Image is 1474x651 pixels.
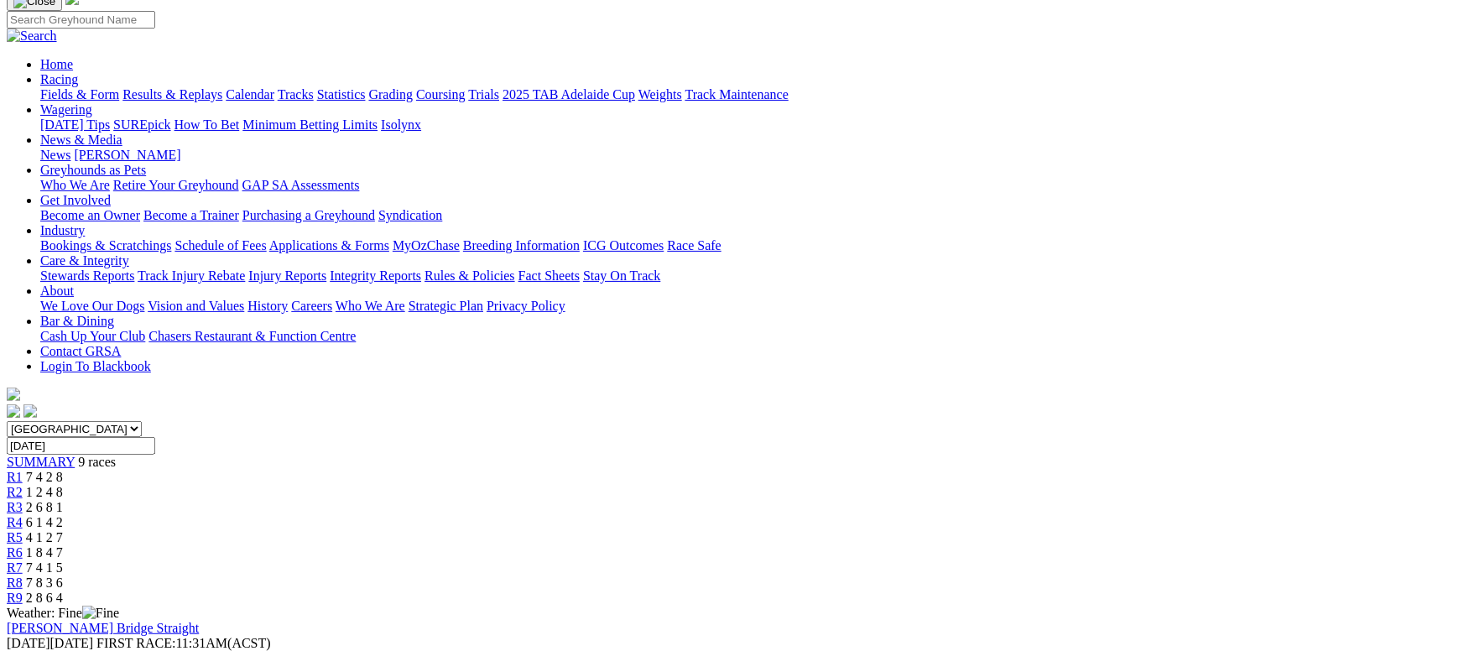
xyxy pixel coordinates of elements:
div: Get Involved [40,208,1467,223]
a: News & Media [40,133,122,147]
a: R3 [7,500,23,514]
a: Coursing [416,87,466,102]
a: Syndication [378,208,442,222]
span: 9 races [78,455,116,469]
a: About [40,284,74,298]
a: Statistics [317,87,366,102]
a: Get Involved [40,193,111,207]
a: Weights [638,87,682,102]
span: 7 4 2 8 [26,470,63,484]
a: Bookings & Scratchings [40,238,171,253]
div: Industry [40,238,1467,253]
a: Purchasing a Greyhound [242,208,375,222]
a: News [40,148,70,162]
span: 1 8 4 7 [26,545,63,560]
input: Select date [7,437,155,455]
span: FIRST RACE: [96,636,175,650]
a: Stewards Reports [40,268,134,283]
a: Chasers Restaurant & Function Centre [148,329,356,343]
a: Racing [40,72,78,86]
a: History [247,299,288,313]
a: Careers [291,299,332,313]
a: MyOzChase [393,238,460,253]
a: ICG Outcomes [583,238,664,253]
span: 1 2 4 8 [26,485,63,499]
a: R2 [7,485,23,499]
span: [DATE] [7,636,93,650]
a: [PERSON_NAME] Bridge Straight [7,621,199,635]
img: facebook.svg [7,404,20,418]
div: Racing [40,87,1467,102]
span: 2 8 6 4 [26,591,63,605]
img: Search [7,29,57,44]
a: Breeding Information [463,238,580,253]
a: Home [40,57,73,71]
a: Retire Your Greyhound [113,178,239,192]
a: Trials [468,87,499,102]
a: R6 [7,545,23,560]
a: Strategic Plan [409,299,483,313]
span: 11:31AM(ACST) [96,636,271,650]
a: Become an Owner [40,208,140,222]
a: Fields & Form [40,87,119,102]
a: Grading [369,87,413,102]
span: Weather: Fine [7,606,119,620]
div: Bar & Dining [40,329,1467,344]
a: R1 [7,470,23,484]
a: Rules & Policies [424,268,515,283]
a: 2025 TAB Adelaide Cup [503,87,635,102]
span: 4 1 2 7 [26,530,63,544]
a: Cash Up Your Club [40,329,145,343]
span: 7 8 3 6 [26,575,63,590]
a: SUMMARY [7,455,75,469]
img: twitter.svg [23,404,37,418]
div: Wagering [40,117,1467,133]
a: Stay On Track [583,268,660,283]
a: Integrity Reports [330,268,421,283]
a: Results & Replays [122,87,222,102]
div: About [40,299,1467,314]
a: Applications & Forms [269,238,389,253]
a: Become a Trainer [143,208,239,222]
a: Bar & Dining [40,314,114,328]
a: SUREpick [113,117,170,132]
a: R8 [7,575,23,590]
a: Injury Reports [248,268,326,283]
a: [PERSON_NAME] [74,148,180,162]
a: Minimum Betting Limits [242,117,378,132]
span: 7 4 1 5 [26,560,63,575]
img: Fine [82,606,119,621]
span: R9 [7,591,23,605]
a: Who We Are [40,178,110,192]
span: R4 [7,515,23,529]
img: logo-grsa-white.png [7,388,20,401]
div: Care & Integrity [40,268,1467,284]
a: How To Bet [174,117,240,132]
a: Fact Sheets [518,268,580,283]
a: Race Safe [667,238,721,253]
a: Isolynx [381,117,421,132]
a: Login To Blackbook [40,359,151,373]
a: Calendar [226,87,274,102]
a: [DATE] Tips [40,117,110,132]
a: Greyhounds as Pets [40,163,146,177]
span: 2 6 8 1 [26,500,63,514]
div: Greyhounds as Pets [40,178,1467,193]
a: Vision and Values [148,299,244,313]
a: Schedule of Fees [174,238,266,253]
a: We Love Our Dogs [40,299,144,313]
a: Contact GRSA [40,344,121,358]
a: Care & Integrity [40,253,129,268]
span: [DATE] [7,636,50,650]
a: Wagering [40,102,92,117]
a: Industry [40,223,85,237]
input: Search [7,11,155,29]
a: GAP SA Assessments [242,178,360,192]
span: 6 1 4 2 [26,515,63,529]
